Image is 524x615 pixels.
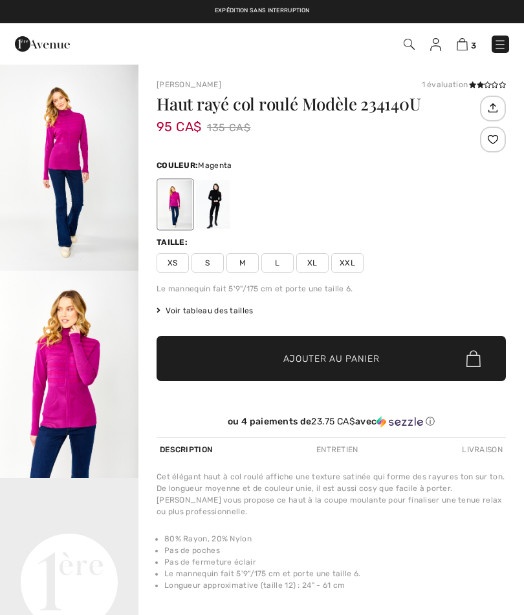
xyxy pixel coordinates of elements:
a: 3 [457,36,476,52]
div: ou 4 paiements de23.75 CA$avecSezzle Cliquez pour en savoir plus sur Sezzle [157,416,506,432]
span: 3 [471,41,476,50]
div: Taille: [157,236,190,248]
li: Longueur approximative (taille 12) : 24" - 61 cm [164,579,506,591]
span: Voir tableau des tailles [157,305,254,317]
img: Recherche [404,39,415,50]
img: Bag.svg [466,350,481,367]
h1: Haut rayé col roulé Modèle 234140U [157,96,477,112]
span: XXL [331,253,364,273]
div: Cet élégant haut à col roulé affiche une texture satinée qui forme des rayures ton sur ton. De lo... [157,471,506,517]
li: Pas de poches [164,545,506,556]
img: Partagez [482,97,503,119]
li: 80% Rayon, 20% Nylon [164,533,506,545]
img: Panier d'achat [457,38,468,50]
li: Le mannequin fait 5'9"/175 cm et porte une taille 6. [164,568,506,579]
div: Magenta [158,180,192,229]
div: 1 évaluation [422,79,506,90]
div: Noir [196,180,230,229]
span: S [191,253,224,273]
div: Entretien [313,438,362,461]
span: 135 CA$ [207,118,251,138]
a: 1ère Avenue [15,37,70,49]
span: Ajouter au panier [283,352,380,366]
span: XS [157,253,189,273]
img: Mes infos [430,38,441,51]
div: Description [157,438,215,461]
div: Le mannequin fait 5'9"/175 cm et porte une taille 6. [157,283,506,295]
a: [PERSON_NAME] [157,80,221,89]
img: 1ère Avenue [15,31,70,57]
span: 23.75 CA$ [311,416,355,427]
span: Magenta [198,161,232,170]
span: L [261,253,294,273]
button: Ajouter au panier [157,336,506,381]
span: M [226,253,259,273]
img: Sezzle [377,416,423,428]
span: Couleur: [157,161,198,170]
div: ou 4 paiements de avec [157,416,506,428]
span: 95 CA$ [157,106,202,134]
li: Pas de fermeture éclair [164,556,506,568]
span: XL [296,253,329,273]
div: Livraison [459,438,506,461]
img: Menu [494,38,507,51]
